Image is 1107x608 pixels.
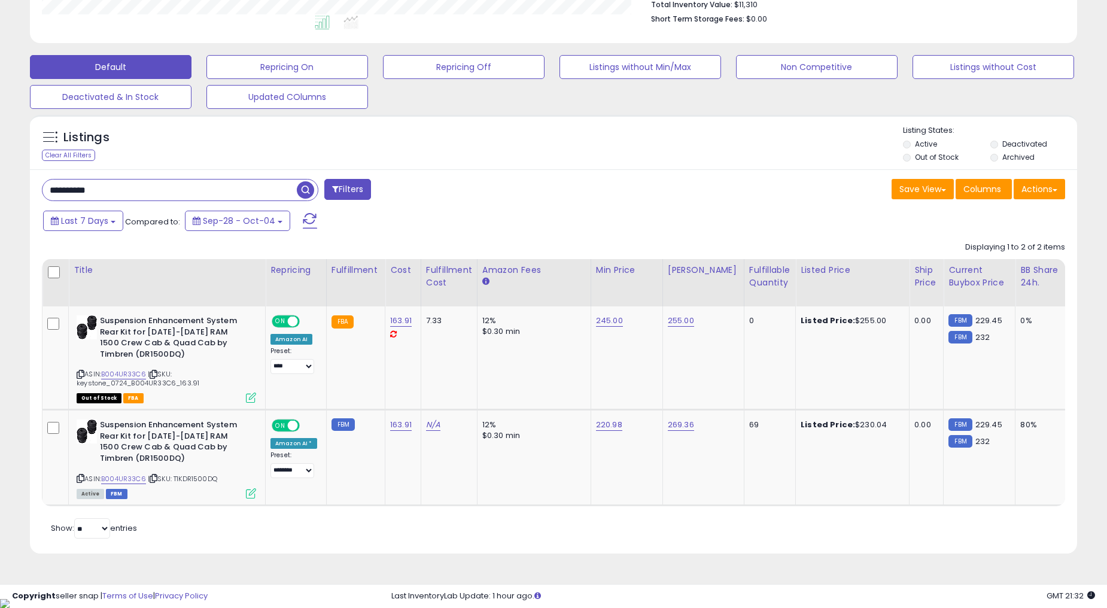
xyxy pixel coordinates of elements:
small: FBM [948,314,972,327]
small: FBM [948,418,972,431]
b: Suspension Enhancement System Rear Kit for [DATE]-[DATE] RAM 1500 Crew Cab & Quad Cab by Timbren ... [100,315,245,363]
img: 31B612B9U7L._SL40_.jpg [77,419,97,443]
span: $0.00 [746,13,767,25]
a: Terms of Use [102,590,153,601]
div: Preset: [270,347,317,374]
span: 229.45 [975,419,1002,430]
label: Deactivated [1002,139,1047,149]
img: 31B612B9U7L._SL40_.jpg [77,315,97,339]
button: Repricing On [206,55,368,79]
div: ASIN: [77,419,256,497]
label: Active [915,139,937,149]
span: All listings currently available for purchase on Amazon [77,489,104,499]
div: Amazon AI * [270,438,317,449]
span: 2025-10-12 21:32 GMT [1047,590,1095,601]
div: BB Share 24h. [1020,264,1064,289]
h5: Listings [63,129,110,146]
div: Clear All Filters [42,150,95,161]
span: FBM [106,489,127,499]
a: Privacy Policy [155,590,208,601]
div: Fulfillment [332,264,380,276]
div: Amazon AI [270,334,312,345]
div: Listed Price [801,264,904,276]
span: Show: entries [51,522,137,534]
div: 69 [749,419,786,430]
span: Compared to: [125,216,180,227]
a: 245.00 [596,315,623,327]
small: Amazon Fees. [482,276,489,287]
div: 0 [749,315,786,326]
b: Short Term Storage Fees: [651,14,744,24]
b: Suspension Enhancement System Rear Kit for [DATE]-[DATE] RAM 1500 Crew Cab & Quad Cab by Timbren ... [100,419,245,467]
span: Sep-28 - Oct-04 [203,215,275,227]
span: | SKU: keystone_0724_B004UR33C6_163.91 [77,369,199,387]
span: 232 [975,332,990,343]
div: Amazon Fees [482,264,586,276]
span: 229.45 [975,315,1002,326]
div: Ship Price [914,264,938,289]
div: Cost [390,264,416,276]
label: Archived [1002,152,1035,162]
div: Displaying 1 to 2 of 2 items [965,242,1065,253]
div: Repricing [270,264,321,276]
button: Actions [1014,179,1065,199]
span: OFF [298,421,317,431]
b: Listed Price: [801,315,855,326]
button: Listings without Cost [913,55,1074,79]
button: Filters [324,179,371,200]
a: 163.91 [390,315,412,327]
span: OFF [298,317,317,327]
button: Last 7 Days [43,211,123,231]
a: B004UR33C6 [101,474,146,484]
button: Non Competitive [736,55,898,79]
span: All listings that are currently out of stock and unavailable for purchase on Amazon [77,393,121,403]
span: ON [273,317,288,327]
small: FBM [948,331,972,343]
div: Min Price [596,264,658,276]
label: Out of Stock [915,152,959,162]
a: 269.36 [668,419,694,431]
button: Deactivated & In Stock [30,85,191,109]
div: Fulfillment Cost [426,264,472,289]
a: N/A [426,419,440,431]
div: $255.00 [801,315,900,326]
div: Fulfillable Quantity [749,264,790,289]
span: Last 7 Days [61,215,108,227]
button: Listings without Min/Max [559,55,721,79]
span: FBA [123,393,144,403]
span: ON [273,421,288,431]
small: FBM [332,418,355,431]
div: ASIN: [77,315,256,402]
a: B004UR33C6 [101,369,146,379]
a: 163.91 [390,419,412,431]
div: 12% [482,315,582,326]
button: Repricing Off [383,55,545,79]
span: | SKU: T1KDR1500DQ [148,474,217,484]
div: seller snap | | [12,591,208,602]
div: 0.00 [914,419,934,430]
button: Columns [956,179,1012,199]
small: FBA [332,315,354,329]
button: Sep-28 - Oct-04 [185,211,290,231]
strong: Copyright [12,590,56,601]
div: 12% [482,419,582,430]
div: [PERSON_NAME] [668,264,739,276]
span: 232 [975,436,990,447]
div: Last InventoryLab Update: 1 hour ago. [391,591,1096,602]
button: Updated COlumns [206,85,368,109]
button: Save View [892,179,954,199]
div: 0.00 [914,315,934,326]
p: Listing States: [903,125,1077,136]
small: FBM [948,435,972,448]
div: $230.04 [801,419,900,430]
div: Title [74,264,260,276]
button: Default [30,55,191,79]
a: 220.98 [596,419,622,431]
a: 255.00 [668,315,694,327]
span: Columns [963,183,1001,195]
div: 80% [1020,419,1060,430]
b: Listed Price: [801,419,855,430]
div: 7.33 [426,315,468,326]
div: Current Buybox Price [948,264,1010,289]
div: $0.30 min [482,326,582,337]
